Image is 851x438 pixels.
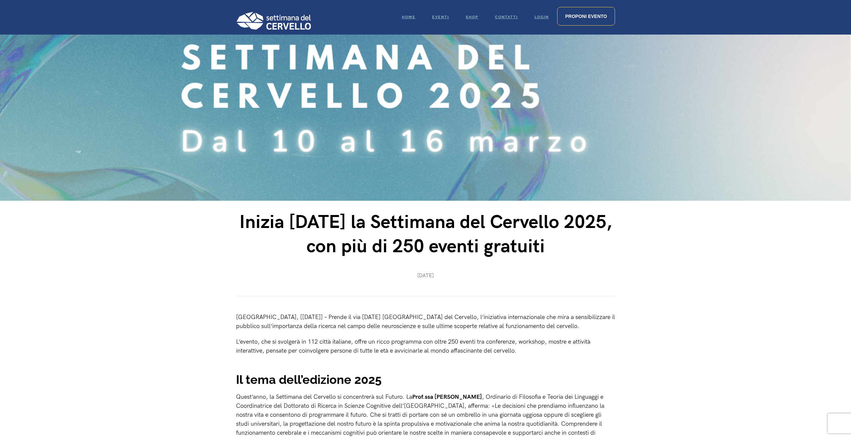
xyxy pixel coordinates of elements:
[236,12,311,30] img: Logo
[565,14,607,19] span: Proponi evento
[557,7,615,26] a: Proponi evento
[236,337,615,355] p: L’evento, che si svolgerà in 112 città italiane, offre un ricco programma con oltre 250 eventi tr...
[417,273,434,279] span: [DATE]
[236,211,615,259] h1: Inizia [DATE] la Settimana del Cervello 2025, con più di 250 eventi gratuiti
[412,393,482,400] strong: Prof.ssa [PERSON_NAME]
[236,372,615,387] h2: Il tema dell’edizione 2025
[495,15,518,19] span: Contatti
[236,313,615,331] p: [GEOGRAPHIC_DATA], [[DATE]] – Prende il via [DATE] [GEOGRAPHIC_DATA] del Cervello, l’iniziativa i...
[466,15,478,19] span: Shop
[535,15,549,19] span: Login
[432,15,449,19] span: Eventi
[402,15,416,19] span: Home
